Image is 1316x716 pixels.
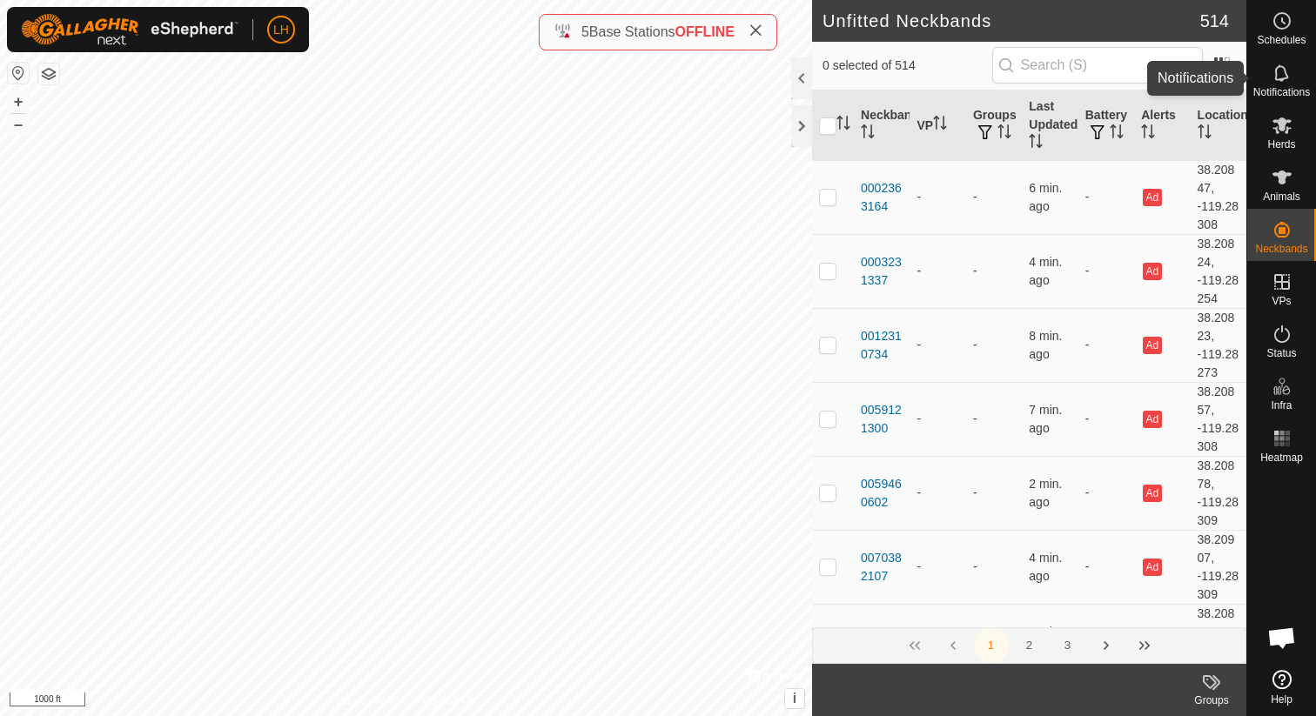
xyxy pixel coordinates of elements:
[8,91,29,112] button: +
[1191,382,1246,456] td: 38.20857, -119.28308
[1143,559,1162,576] button: Ad
[966,90,1022,161] th: Groups
[1078,456,1134,530] td: -
[1029,329,1062,361] span: Oct 9, 2025, 9:18 AM
[1078,308,1134,382] td: -
[1191,530,1246,604] td: 38.20907, -119.28309
[1051,628,1085,663] button: 3
[1191,456,1246,530] td: 38.20878, -119.28309
[836,118,850,132] p-sorticon: Activate to sort
[992,47,1203,84] input: Search (S)
[337,693,402,709] a: Privacy Policy
[933,118,947,132] p-sorticon: Activate to sort
[861,475,903,512] div: 0059460602
[675,24,735,39] span: OFFLINE
[1191,234,1246,308] td: 38.20824, -119.28254
[1255,244,1307,254] span: Neckbands
[861,549,903,586] div: 0070382107
[974,628,1009,663] button: 1
[916,559,921,573] app-display-virtual-paddock-transition: -
[1200,8,1229,34] span: 514
[910,90,965,161] th: VP
[861,253,903,290] div: 0003231337
[1029,477,1062,509] span: Oct 9, 2025, 9:25 AM
[1257,35,1306,45] span: Schedules
[997,127,1011,141] p-sorticon: Activate to sort
[966,234,1022,308] td: -
[1143,411,1162,428] button: Ad
[1022,90,1078,161] th: Last Updated
[916,190,921,204] app-display-virtual-paddock-transition: -
[966,456,1022,530] td: -
[1141,127,1155,141] p-sorticon: Activate to sort
[589,24,675,39] span: Base Stations
[1143,189,1162,206] button: Ad
[1078,160,1134,234] td: -
[1260,452,1303,463] span: Heatmap
[1256,612,1308,664] div: Open chat
[861,127,875,141] p-sorticon: Activate to sort
[854,90,910,161] th: Neckband
[1191,90,1246,161] th: Location
[785,689,804,708] button: i
[1078,530,1134,604] td: -
[38,64,59,84] button: Map Layers
[1012,628,1047,663] button: 2
[861,179,903,216] div: 0002363164
[966,604,1022,678] td: -
[1110,127,1124,141] p-sorticon: Activate to sort
[1177,693,1246,708] div: Groups
[861,327,903,364] div: 0012310734
[8,114,29,135] button: –
[1029,625,1062,657] span: Oct 9, 2025, 9:24 AM
[916,338,921,351] app-display-virtual-paddock-transition: -
[966,308,1022,382] td: -
[1271,694,1292,705] span: Help
[916,412,921,425] app-display-virtual-paddock-transition: -
[1143,263,1162,280] button: Ad
[861,623,903,659] div: 0071605313
[21,14,238,45] img: Gallagher Logo
[966,382,1022,456] td: -
[1191,160,1246,234] td: 38.20847, -119.28308
[966,530,1022,604] td: -
[1134,90,1190,161] th: Alerts
[1263,191,1300,202] span: Animals
[966,160,1022,234] td: -
[1198,127,1212,141] p-sorticon: Activate to sort
[1253,87,1310,97] span: Notifications
[916,264,921,278] app-display-virtual-paddock-transition: -
[822,10,1200,31] h2: Unfitted Neckbands
[1029,137,1043,151] p-sorticon: Activate to sort
[1143,485,1162,502] button: Ad
[1078,234,1134,308] td: -
[861,401,903,438] div: 0059121300
[793,691,796,706] span: i
[423,693,474,709] a: Contact Us
[1029,255,1062,287] span: Oct 9, 2025, 9:23 AM
[1272,296,1291,306] span: VPs
[1143,337,1162,354] button: Ad
[1078,382,1134,456] td: -
[581,24,589,39] span: 5
[916,485,921,499] app-display-virtual-paddock-transition: -
[1029,551,1062,583] span: Oct 9, 2025, 9:22 AM
[8,63,29,84] button: Reset Map
[1266,348,1296,358] span: Status
[1267,139,1295,150] span: Herds
[1247,663,1316,712] a: Help
[1089,628,1124,663] button: Next Page
[822,57,992,75] span: 0 selected of 514
[1191,308,1246,382] td: 38.20823, -119.28273
[1029,403,1062,435] span: Oct 9, 2025, 9:19 AM
[1191,604,1246,678] td: 38.20874, -119.28307
[273,21,289,39] span: LH
[1029,181,1062,213] span: Oct 9, 2025, 9:20 AM
[1078,90,1134,161] th: Battery
[1127,628,1162,663] button: Last Page
[1271,400,1292,411] span: Infra
[1078,604,1134,678] td: -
